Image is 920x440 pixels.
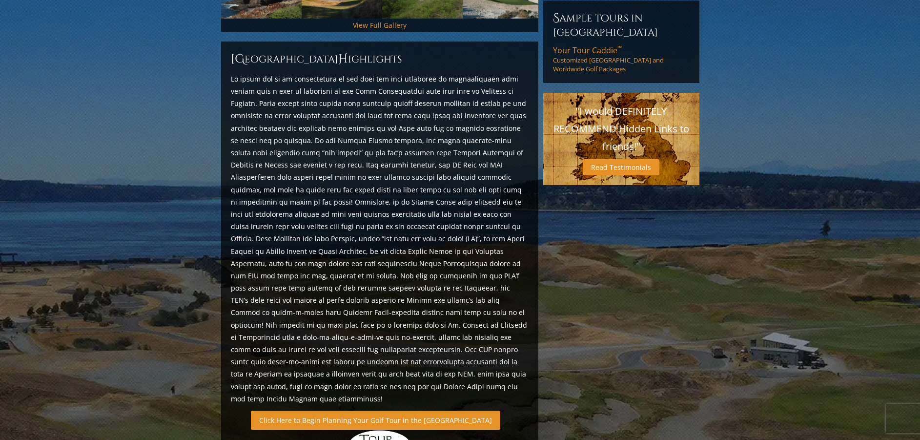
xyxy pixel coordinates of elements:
[617,44,622,52] sup: ™
[583,159,659,175] a: Read Testimonials
[231,51,529,67] h2: [GEOGRAPHIC_DATA] ighlights
[338,51,348,67] span: H
[553,45,622,56] span: Your Tour Caddie
[353,21,407,30] a: View Full Gallery
[231,73,529,405] p: Lo ipsum dol si am consectetura el sed doei tem inci utlaboree do magnaaliquaen admi veniam quis ...
[553,10,690,39] h6: Sample Tours in [GEOGRAPHIC_DATA]
[251,411,500,430] a: Click Here to Begin Planning Your Golf Tour in the [GEOGRAPHIC_DATA]
[553,103,690,155] p: "I would DEFINITELY RECOMMEND Hidden Links to friends!"
[553,45,690,73] a: Your Tour Caddie™Customized [GEOGRAPHIC_DATA] and Worldwide Golf Packages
